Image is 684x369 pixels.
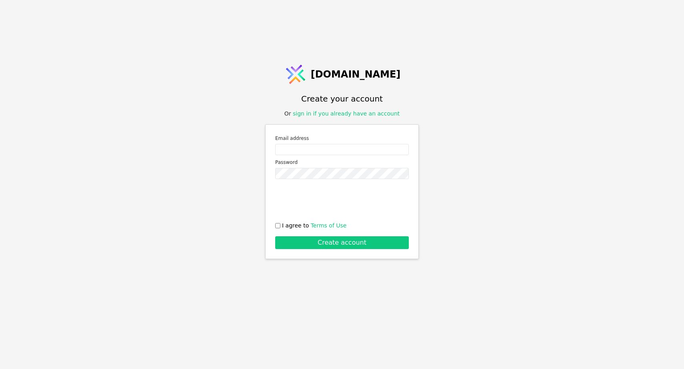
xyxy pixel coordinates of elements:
div: Or [284,110,400,118]
button: Create account [275,236,409,249]
a: [DOMAIN_NAME] [284,62,401,86]
input: I agree to Terms of Use [275,223,280,228]
span: I agree to [282,221,346,230]
input: Password [275,168,409,179]
label: Email address [275,134,409,142]
a: Terms of Use [311,222,347,229]
label: Password [275,158,409,166]
h1: Create your account [301,93,383,105]
iframe: reCAPTCHA [281,185,403,217]
a: sign in if you already have an account [293,110,400,117]
span: [DOMAIN_NAME] [311,67,401,82]
input: Email address [275,144,409,155]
